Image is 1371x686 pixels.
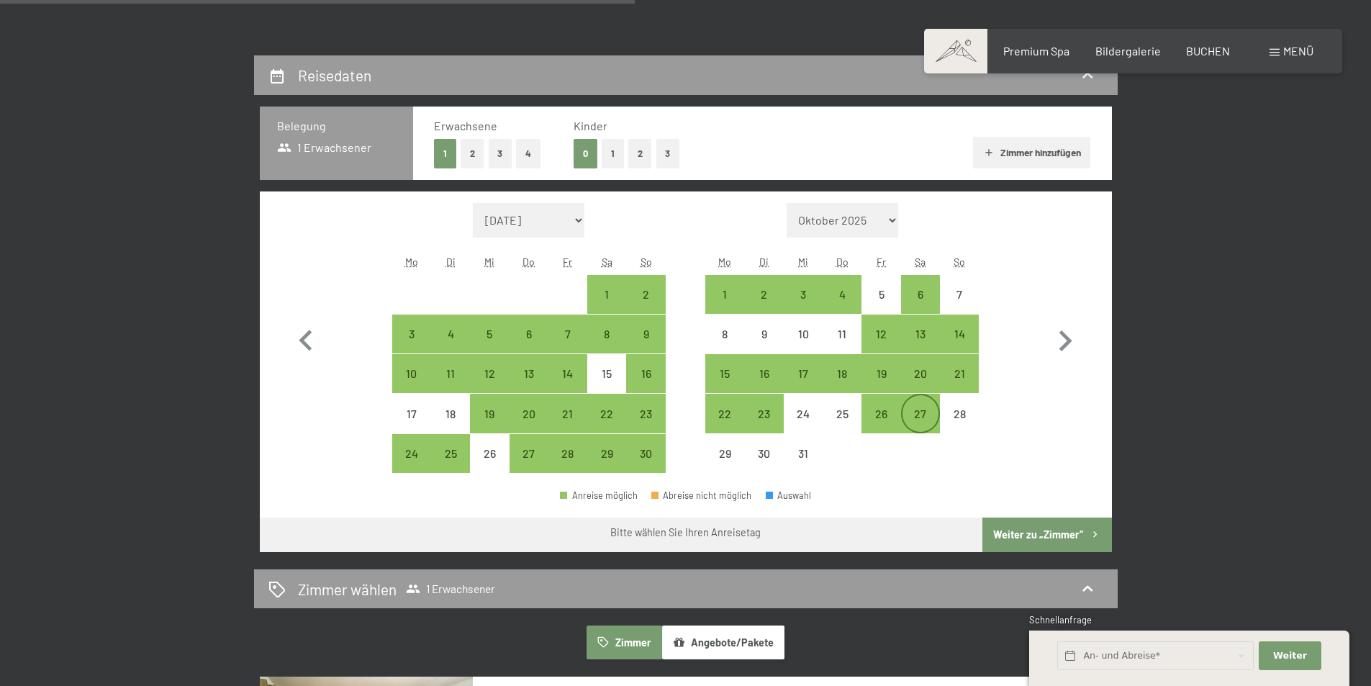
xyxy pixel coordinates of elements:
[587,626,661,659] button: Zimmer
[626,394,665,433] div: Anreise möglich
[941,368,977,404] div: 21
[434,139,456,168] button: 1
[745,394,784,433] div: Anreise möglich
[707,328,743,364] div: 8
[745,275,784,314] div: Tue Dec 02 2025
[589,289,625,325] div: 1
[471,328,507,364] div: 5
[861,354,900,393] div: Anreise möglich
[298,66,371,84] h2: Reisedaten
[392,315,431,353] div: Anreise möglich
[824,328,860,364] div: 11
[470,394,509,433] div: Wed Nov 19 2025
[940,354,979,393] div: Sun Dec 21 2025
[861,275,900,314] div: Anreise nicht möglich
[823,394,861,433] div: Anreise nicht möglich
[587,354,626,393] div: Sat Nov 15 2025
[563,256,572,268] abbr: Freitag
[277,140,372,155] span: 1 Erwachsener
[511,368,547,404] div: 13
[940,354,979,393] div: Anreise möglich
[1095,44,1161,58] a: Bildergalerie
[602,256,612,268] abbr: Samstag
[784,354,823,393] div: Wed Dec 17 2025
[589,448,625,484] div: 29
[785,448,821,484] div: 31
[392,434,431,473] div: Anreise möglich
[394,448,430,484] div: 24
[471,368,507,404] div: 12
[766,491,812,500] div: Auswahl
[863,328,899,364] div: 12
[785,408,821,444] div: 24
[602,139,624,168] button: 1
[510,354,548,393] div: Thu Nov 13 2025
[626,394,665,433] div: Sun Nov 23 2025
[298,579,397,600] h2: Zimmer wählen
[784,394,823,433] div: Anreise nicht möglich
[433,368,469,404] div: 11
[510,394,548,433] div: Anreise möglich
[861,275,900,314] div: Fri Dec 05 2025
[784,434,823,473] div: Wed Dec 31 2025
[626,275,665,314] div: Sun Nov 02 2025
[522,256,535,268] abbr: Donnerstag
[626,315,665,353] div: Sun Nov 09 2025
[610,525,761,540] div: Bitte wählen Sie Ihren Anreisetag
[510,315,548,353] div: Anreise möglich
[587,394,626,433] div: Sat Nov 22 2025
[902,408,938,444] div: 27
[471,408,507,444] div: 19
[745,275,784,314] div: Anreise möglich
[626,275,665,314] div: Anreise möglich
[587,315,626,353] div: Sat Nov 08 2025
[836,256,849,268] abbr: Donnerstag
[589,368,625,404] div: 15
[587,434,626,473] div: Anreise möglich
[784,354,823,393] div: Anreise möglich
[863,368,899,404] div: 19
[651,491,752,500] div: Abreise nicht möglich
[431,394,470,433] div: Anreise nicht möglich
[863,289,899,325] div: 5
[641,256,652,268] abbr: Sonntag
[431,315,470,353] div: Tue Nov 04 2025
[746,328,782,364] div: 9
[746,408,782,444] div: 23
[940,315,979,353] div: Sun Dec 14 2025
[823,315,861,353] div: Thu Dec 11 2025
[1283,44,1313,58] span: Menü
[784,315,823,353] div: Anreise nicht möglich
[861,354,900,393] div: Fri Dec 19 2025
[628,328,664,364] div: 9
[433,408,469,444] div: 18
[548,354,587,393] div: Fri Nov 14 2025
[745,434,784,473] div: Anreise nicht möglich
[431,315,470,353] div: Anreise möglich
[784,434,823,473] div: Anreise nicht möglich
[863,408,899,444] div: 26
[574,119,607,132] span: Kinder
[746,448,782,484] div: 30
[510,394,548,433] div: Thu Nov 20 2025
[511,328,547,364] div: 6
[626,354,665,393] div: Sun Nov 16 2025
[784,275,823,314] div: Wed Dec 03 2025
[446,256,456,268] abbr: Dienstag
[940,315,979,353] div: Anreise möglich
[954,256,965,268] abbr: Sonntag
[705,394,744,433] div: Mon Dec 22 2025
[940,394,979,433] div: Sun Dec 28 2025
[746,289,782,325] div: 2
[550,328,586,364] div: 7
[470,434,509,473] div: Wed Nov 26 2025
[705,394,744,433] div: Anreise möglich
[784,394,823,433] div: Wed Dec 24 2025
[392,354,431,393] div: Anreise möglich
[705,434,744,473] div: Mon Dec 29 2025
[861,394,900,433] div: Anreise möglich
[1044,203,1086,474] button: Nächster Monat
[901,394,940,433] div: Sat Dec 27 2025
[902,368,938,404] div: 20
